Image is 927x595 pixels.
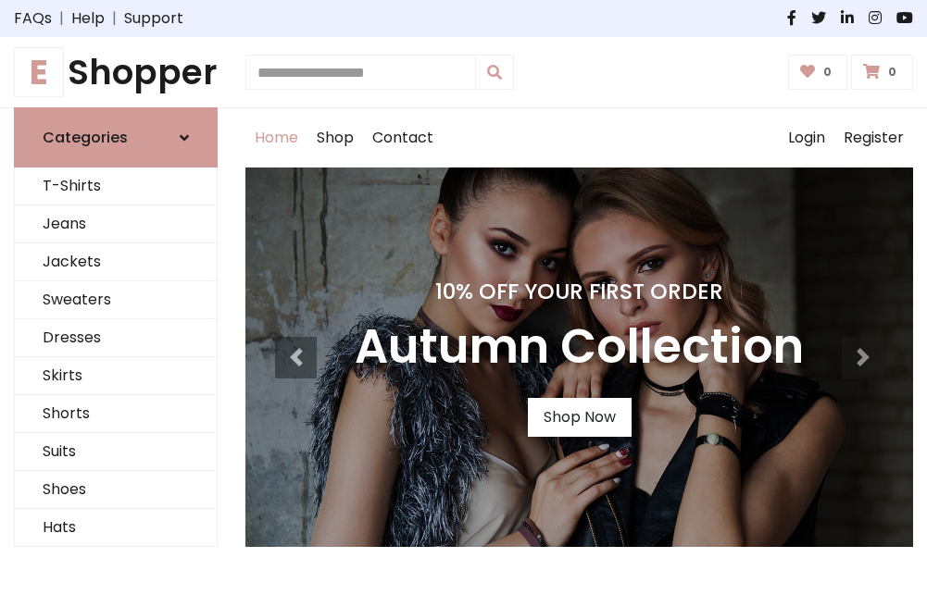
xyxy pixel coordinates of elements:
[245,108,307,167] a: Home
[15,281,217,319] a: Sweaters
[14,107,218,167] a: Categories
[528,398,632,437] a: Shop Now
[363,108,443,167] a: Contact
[71,7,105,30] a: Help
[15,433,217,471] a: Suits
[43,129,128,146] h6: Categories
[15,509,217,547] a: Hats
[355,279,804,304] h4: 10% Off Your First Order
[834,108,913,167] a: Register
[14,7,52,30] a: FAQs
[15,167,217,205] a: T-Shirts
[15,243,217,281] a: Jackets
[14,52,218,93] a: EShopper
[15,471,217,509] a: Shoes
[124,7,183,30] a: Support
[15,205,217,243] a: Jeans
[355,319,804,376] h3: Autumn Collection
[779,108,834,167] a: Login
[788,55,848,90] a: 0
[851,55,913,90] a: 0
[15,319,217,357] a: Dresses
[883,64,901,81] span: 0
[15,357,217,395] a: Skirts
[15,395,217,433] a: Shorts
[14,52,218,93] h1: Shopper
[307,108,363,167] a: Shop
[819,64,836,81] span: 0
[52,7,71,30] span: |
[14,47,64,97] span: E
[105,7,124,30] span: |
